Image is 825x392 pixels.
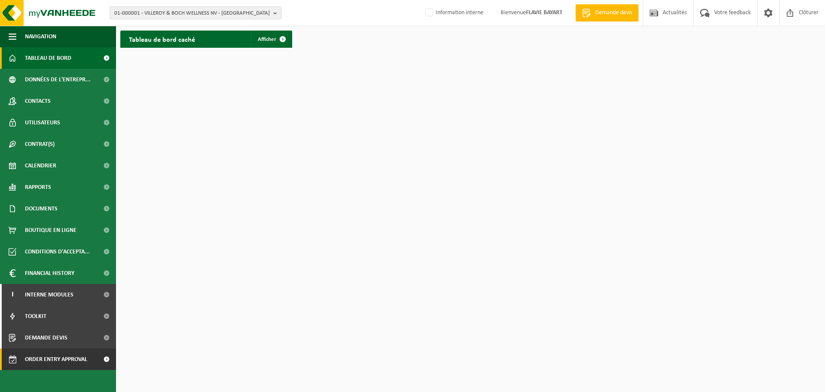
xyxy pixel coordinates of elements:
[25,306,46,327] span: Toolkit
[25,262,74,284] span: Financial History
[25,47,71,69] span: Tableau de bord
[9,284,16,306] span: I
[593,9,634,17] span: Demande devis
[25,176,51,198] span: Rapports
[25,219,76,241] span: Boutique en ligne
[25,69,91,90] span: Données de l'entrepr...
[25,112,60,133] span: Utilisateurs
[120,31,204,47] h2: Tableau de bord caché
[25,349,87,370] span: Order entry approval
[526,9,562,16] strong: FLAVIE BAYART
[258,37,276,42] span: Afficher
[25,241,90,262] span: Conditions d'accepta...
[25,26,56,47] span: Navigation
[114,7,270,20] span: 01-000001 - VILLEROY & BOCH WELLNESS NV - [GEOGRAPHIC_DATA]
[25,155,56,176] span: Calendrier
[25,133,55,155] span: Contrat(s)
[25,198,58,219] span: Documents
[25,327,67,349] span: Demande devis
[424,6,483,19] label: Information interne
[110,6,281,19] button: 01-000001 - VILLEROY & BOCH WELLNESS NV - [GEOGRAPHIC_DATA]
[575,4,639,22] a: Demande devis
[25,284,73,306] span: Interne modules
[251,31,291,48] a: Afficher
[25,90,51,112] span: Contacts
